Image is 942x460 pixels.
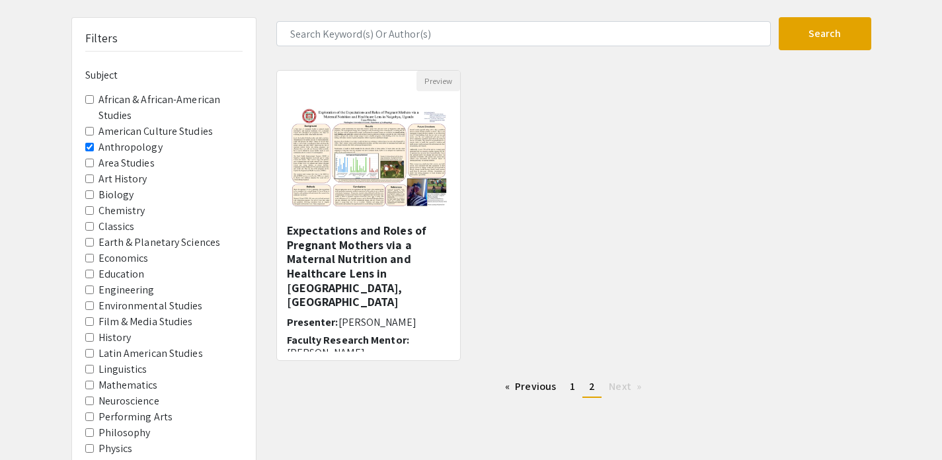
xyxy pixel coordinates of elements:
span: 2 [589,379,595,393]
label: Film & Media Studies [98,314,193,330]
label: Environmental Studies [98,298,203,314]
label: Mathematics [98,377,158,393]
div: Open Presentation <p>Expectations and Roles of Pregnant Mothers via a Maternal Nutrition and Heal... [276,70,461,361]
input: Search Keyword(s) Or Author(s) [276,21,771,46]
label: Anthropology [98,139,163,155]
label: Philosophy [98,425,151,441]
label: Classics [98,219,135,235]
label: Neuroscience [98,393,159,409]
button: Preview [416,71,460,91]
label: Linguistics [98,362,147,377]
label: Art History [98,171,147,187]
label: Physics [98,441,133,457]
label: Education [98,266,145,282]
label: History [98,330,132,346]
ul: Pagination [276,377,871,398]
span: Faculty Research Mentor: [287,333,409,347]
label: Area Studies [98,155,155,171]
label: Engineering [98,282,155,298]
span: 1 [570,379,575,393]
label: Biology [98,187,134,203]
label: African & African-American Studies [98,92,243,124]
label: Chemistry [98,203,145,219]
p: [PERSON_NAME] [287,346,451,359]
label: Earth & Planetary Sciences [98,235,221,250]
h6: Subject [85,69,243,81]
a: Previous page [498,377,563,397]
span: [PERSON_NAME] [338,315,416,329]
h6: Presenter: [287,316,451,328]
label: Economics [98,250,149,266]
label: American Culture Studies [98,124,213,139]
h5: Expectations and Roles of Pregnant Mothers via a Maternal Nutrition and Healthcare Lens in [GEOGR... [287,223,451,309]
h5: Filters [85,31,118,46]
iframe: Chat [10,401,56,450]
button: Search [779,17,871,50]
label: Performing Arts [98,409,173,425]
span: Next [609,379,631,393]
img: <p>Expectations and Roles of Pregnant Mothers via a Maternal Nutrition and Healthcare Lens in Nai... [277,95,461,220]
label: Latin American Studies [98,346,203,362]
